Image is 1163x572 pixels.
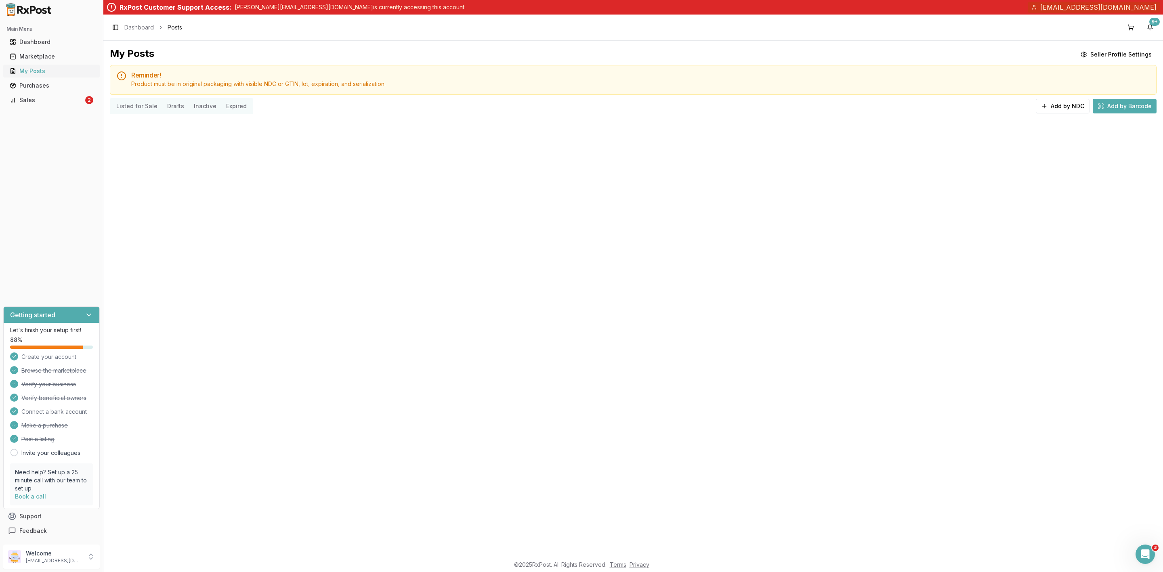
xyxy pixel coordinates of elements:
[10,96,84,104] div: Sales
[26,549,82,557] p: Welcome
[221,100,252,113] button: Expired
[15,493,46,500] a: Book a call
[10,336,23,344] span: 88 %
[120,2,231,12] div: RxPost Customer Support Access:
[124,23,154,31] a: Dashboard
[3,524,100,538] button: Feedback
[10,67,93,75] div: My Posts
[3,36,100,48] button: Dashboard
[3,65,100,78] button: My Posts
[21,367,86,375] span: Browse the marketplace
[6,49,97,64] a: Marketplace
[21,435,55,443] span: Post a listing
[6,35,97,49] a: Dashboard
[21,408,87,416] span: Connect a bank account
[26,557,82,564] p: [EMAIL_ADDRESS][DOMAIN_NAME]
[3,94,100,107] button: Sales2
[1149,18,1160,26] div: 9+
[189,100,221,113] button: Inactive
[1144,21,1157,34] button: 9+
[15,468,88,492] p: Need help? Set up a 25 minute call with our team to set up.
[1076,47,1157,62] button: Seller Profile Settings
[168,23,182,31] span: Posts
[21,353,76,361] span: Create your account
[21,394,86,402] span: Verify beneficial owners
[85,96,93,104] div: 2
[1136,545,1155,564] iframe: Intercom live chat
[6,26,97,32] h2: Main Menu
[1152,545,1159,551] span: 3
[131,72,1150,78] h5: Reminder!
[111,100,162,113] button: Listed for Sale
[235,3,466,11] p: [PERSON_NAME][EMAIL_ADDRESS][DOMAIN_NAME] is currently accessing this account.
[8,550,21,563] img: User avatar
[131,80,1150,88] div: Product must be in original packaging with visible NDC or GTIN, lot, expiration, and serialization.
[3,509,100,524] button: Support
[610,561,626,568] a: Terms
[1040,2,1157,12] span: [EMAIL_ADDRESS][DOMAIN_NAME]
[21,380,76,388] span: Verify your business
[1093,99,1157,113] button: Add by Barcode
[3,3,55,16] img: RxPost Logo
[10,326,93,334] p: Let's finish your setup first!
[124,23,182,31] nav: breadcrumb
[10,38,93,46] div: Dashboard
[10,82,93,90] div: Purchases
[3,50,100,63] button: Marketplace
[21,449,80,457] a: Invite your colleagues
[10,310,55,320] h3: Getting started
[6,78,97,93] a: Purchases
[6,93,97,107] a: Sales2
[1036,99,1090,113] button: Add by NDC
[110,47,154,62] div: My Posts
[19,527,47,535] span: Feedback
[10,52,93,61] div: Marketplace
[3,79,100,92] button: Purchases
[162,100,189,113] button: Drafts
[6,64,97,78] a: My Posts
[21,421,68,430] span: Make a purchase
[630,561,649,568] a: Privacy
